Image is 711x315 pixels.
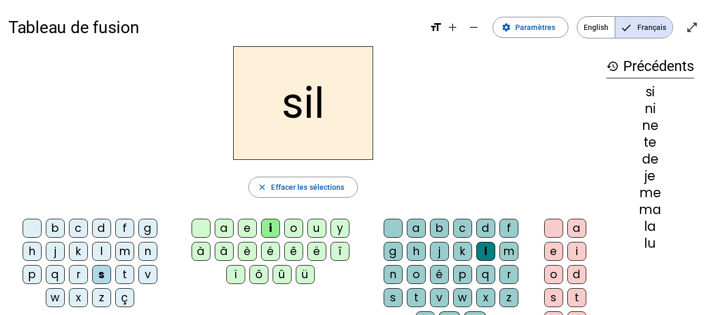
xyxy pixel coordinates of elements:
[567,242,586,261] div: i
[215,242,234,261] div: â
[69,288,88,307] div: x
[544,288,563,307] div: s
[261,219,280,238] div: i
[226,265,245,284] div: ï
[493,17,568,38] button: Paramètres
[606,170,694,182] div: je
[23,242,42,261] div: h
[606,220,694,233] div: la
[407,219,426,238] div: a
[430,288,449,307] div: v
[69,219,88,238] div: c
[115,288,134,307] div: ç
[606,136,694,149] div: te
[544,242,563,261] div: e
[442,17,463,38] button: Augmenter la taille de la police
[46,219,65,238] div: b
[544,265,563,284] div: o
[515,21,555,34] span: Paramètres
[606,103,694,115] div: ni
[567,219,586,238] div: a
[499,288,518,307] div: z
[446,21,459,34] mat-icon: add
[192,242,211,261] div: à
[567,265,586,284] div: d
[233,46,373,160] h2: sil
[384,265,403,284] div: n
[407,265,426,284] div: o
[138,242,157,261] div: n
[92,288,111,307] div: z
[8,11,421,44] h1: Tableau de fusion
[331,242,349,261] div: î
[331,219,349,238] div: y
[271,181,344,194] span: Effacer les sélections
[273,265,292,284] div: û
[407,242,426,261] div: h
[502,23,511,32] mat-icon: settings
[115,219,134,238] div: f
[115,265,134,284] div: t
[606,119,694,132] div: ne
[249,265,268,284] div: ô
[606,187,694,199] div: me
[430,242,449,261] div: j
[92,219,111,238] div: d
[248,177,357,198] button: Effacer les sélections
[606,204,694,216] div: ma
[499,219,518,238] div: f
[307,219,326,238] div: u
[115,242,134,261] div: m
[430,219,449,238] div: b
[23,265,42,284] div: p
[69,242,88,261] div: k
[284,219,303,238] div: o
[46,288,65,307] div: w
[606,153,694,166] div: de
[453,288,472,307] div: w
[606,86,694,98] div: si
[261,242,280,261] div: é
[92,242,111,261] div: l
[577,17,615,38] span: English
[69,265,88,284] div: r
[238,242,257,261] div: è
[467,21,480,34] mat-icon: remove
[257,182,267,192] mat-icon: close
[682,17,703,38] button: Entrer en plein écran
[238,219,257,238] div: e
[476,265,495,284] div: q
[384,288,403,307] div: s
[407,288,426,307] div: t
[430,265,449,284] div: é
[499,242,518,261] div: m
[453,219,472,238] div: c
[46,242,65,261] div: j
[606,237,694,250] div: lu
[463,17,484,38] button: Diminuer la taille de la police
[615,17,673,38] span: Français
[606,55,694,78] h3: Précédents
[92,265,111,284] div: s
[46,265,65,284] div: q
[307,242,326,261] div: ë
[296,265,315,284] div: ü
[453,265,472,284] div: p
[686,21,698,34] mat-icon: open_in_full
[453,242,472,261] div: k
[476,219,495,238] div: d
[577,16,673,38] mat-button-toggle-group: Language selection
[567,288,586,307] div: t
[384,242,403,261] div: g
[429,21,442,34] mat-icon: format_size
[476,288,495,307] div: x
[215,219,234,238] div: a
[138,219,157,238] div: g
[138,265,157,284] div: v
[499,265,518,284] div: r
[606,60,619,73] mat-icon: history
[476,242,495,261] div: l
[284,242,303,261] div: ê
